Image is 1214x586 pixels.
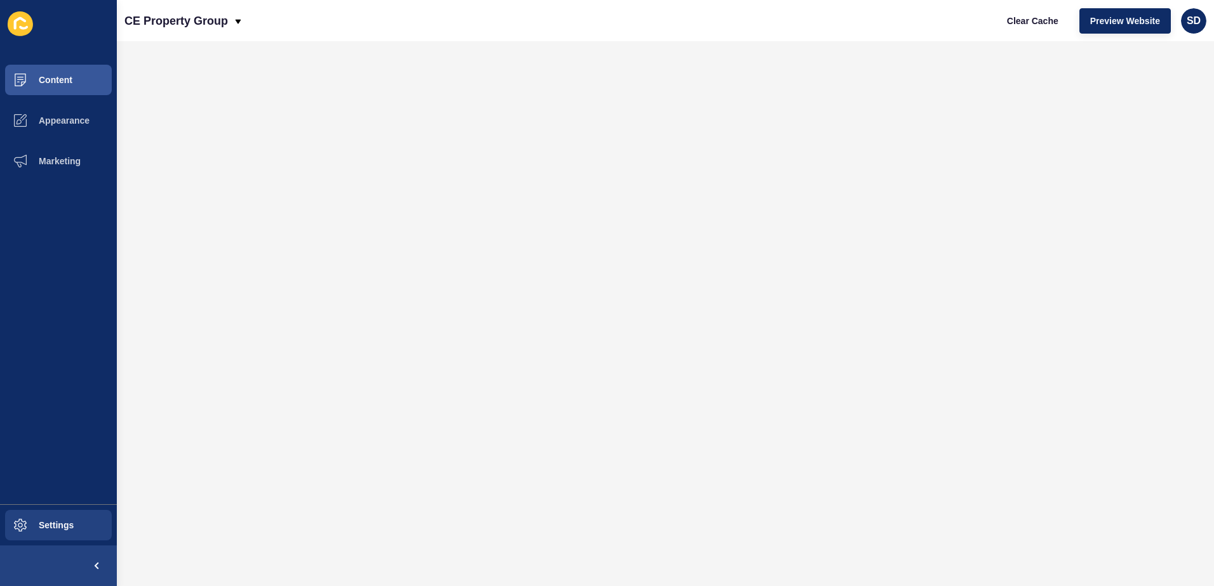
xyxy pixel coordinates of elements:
button: Preview Website [1079,8,1171,34]
button: Clear Cache [996,8,1069,34]
span: Clear Cache [1007,15,1058,27]
span: SD [1187,15,1201,27]
p: CE Property Group [124,5,228,37]
span: Preview Website [1090,15,1160,27]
